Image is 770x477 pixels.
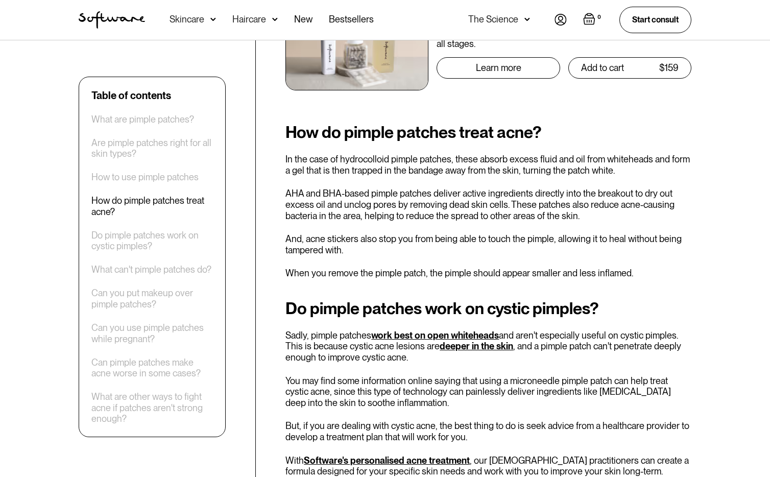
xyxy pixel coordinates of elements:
[371,330,499,341] a: work best on open whiteheads
[91,288,213,310] a: Can you put makeup over pimple patches?
[468,14,518,25] div: The Science
[91,172,199,183] a: How to use pimple patches
[91,230,213,252] a: Do pimple patches work on cystic pimples?
[91,114,194,125] a: What are pimple patches?
[285,375,691,409] p: You may find some information online saying that using a microneedle pimple patch can help treat ...
[581,63,624,73] div: Add to cart
[285,233,691,255] p: And, acne stickers also stop you from being able to touch the pimple, allowing it to heal without...
[91,322,213,344] a: Can you use pimple patches while pregnant?
[304,455,470,466] a: Software's personalised acne treatment
[91,89,171,102] div: Table of contents
[285,455,691,477] p: With , our [DEMOGRAPHIC_DATA] practitioners can create a formula designed for your specific skin ...
[285,154,691,176] p: In the case of hydrocolloid pimple patches, these absorb excess fluid and oil from whiteheads and...
[440,341,513,351] a: deeper in the skin
[285,123,691,141] h2: How do pimple patches treat acne?
[476,63,521,73] div: Learn more
[91,196,213,218] a: How do pimple patches treat acne?
[285,268,691,279] p: When you remove the pimple patch, the pimple should appear smaller and less inflamed.
[79,11,145,29] img: Software Logo
[659,63,679,73] div: $159
[232,14,266,25] div: Haircare
[91,392,213,425] a: What are other ways to fight acne if patches aren't strong enough?
[170,14,204,25] div: Skincare
[619,7,691,33] a: Start consult
[595,13,603,22] div: 0
[79,11,145,29] a: home
[285,188,691,221] p: AHA and BHA-based pimple patches deliver active ingredients directly into the breakout to dry out...
[210,14,216,25] img: arrow down
[285,420,691,442] p: But, if you are dealing with cystic acne, the best thing to do is seek advice from a healthcare p...
[285,299,691,318] h2: Do pimple patches work on cystic pimples?
[272,14,278,25] img: arrow down
[524,14,530,25] img: arrow down
[91,265,211,276] a: What can't pimple patches do?
[583,13,603,27] a: Open empty cart
[91,137,213,159] a: Are pimple patches right for all skin types?
[285,8,691,90] a: Acne KitMeet the complete acne-fighting kit designed to target acne at all stages.Learn moreAdd t...
[91,357,213,379] a: Can pimple patches make acne worse in some cases?
[285,330,691,363] p: Sadly, pimple patches and aren't especially useful on cystic pimples. This is because cystic acne...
